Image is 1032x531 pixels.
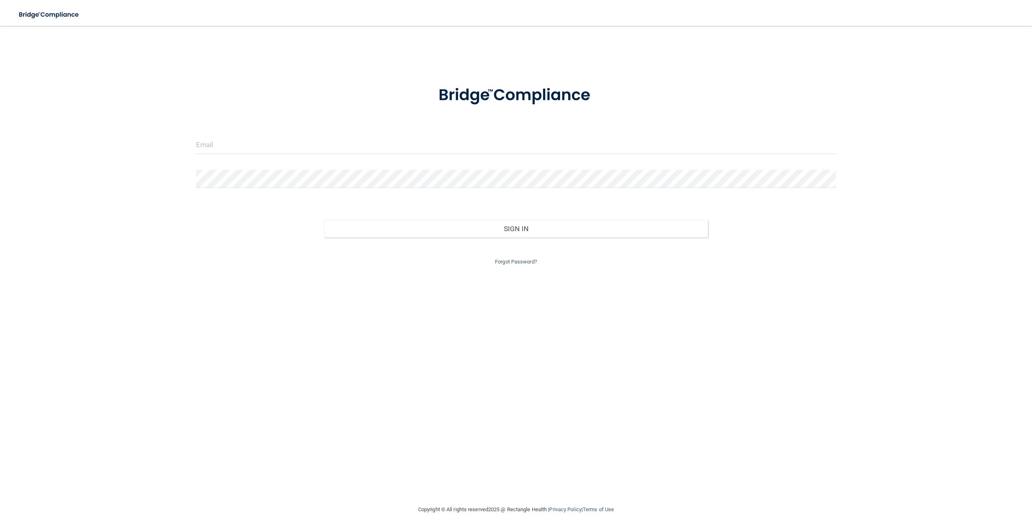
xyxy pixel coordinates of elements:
[12,6,87,23] img: bridge_compliance_login_screen.278c3ca4.svg
[196,136,836,154] input: Email
[583,506,614,512] a: Terms of Use
[549,506,581,512] a: Privacy Policy
[324,220,708,238] button: Sign In
[368,497,664,523] div: Copyright © All rights reserved 2025 @ Rectangle Health | |
[495,259,537,265] a: Forgot Password?
[422,74,610,116] img: bridge_compliance_login_screen.278c3ca4.svg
